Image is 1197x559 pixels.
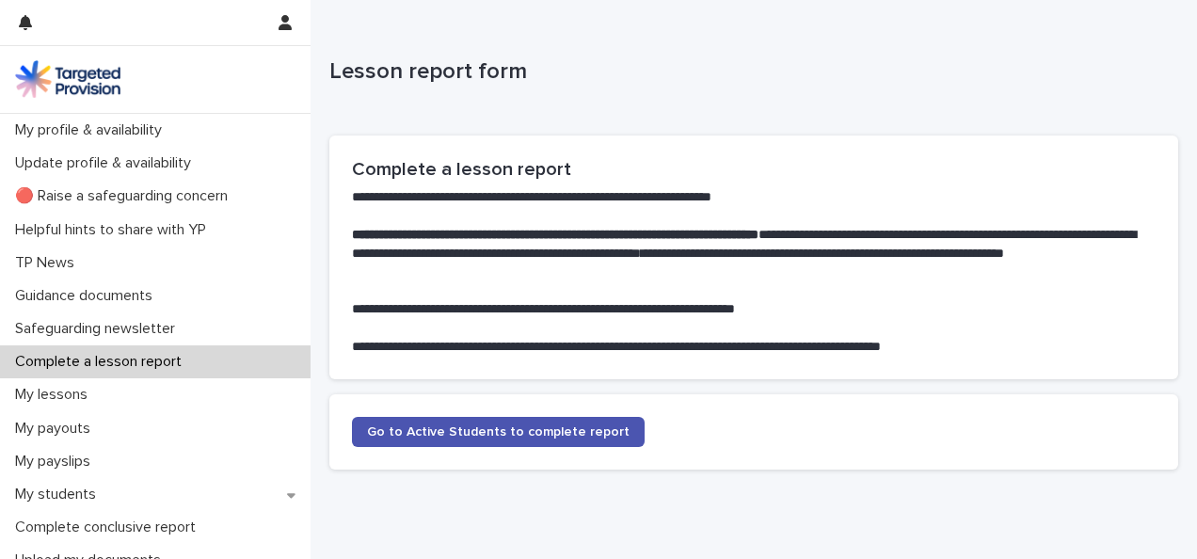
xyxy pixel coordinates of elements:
p: Guidance documents [8,287,168,305]
p: 🔴 Raise a safeguarding concern [8,187,243,205]
p: Lesson report form [329,58,1171,86]
p: My payslips [8,453,105,471]
p: Complete conclusive report [8,519,211,536]
p: Complete a lesson report [8,353,197,371]
p: Safeguarding newsletter [8,320,190,338]
p: Update profile & availability [8,154,206,172]
span: Go to Active Students to complete report [367,425,630,439]
img: M5nRWzHhSzIhMunXDL62 [15,60,120,98]
h2: Complete a lesson report [352,158,1156,181]
a: Go to Active Students to complete report [352,417,645,447]
p: My students [8,486,111,503]
p: TP News [8,254,89,272]
p: Helpful hints to share with YP [8,221,221,239]
p: My payouts [8,420,105,438]
p: My profile & availability [8,121,177,139]
p: My lessons [8,386,103,404]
